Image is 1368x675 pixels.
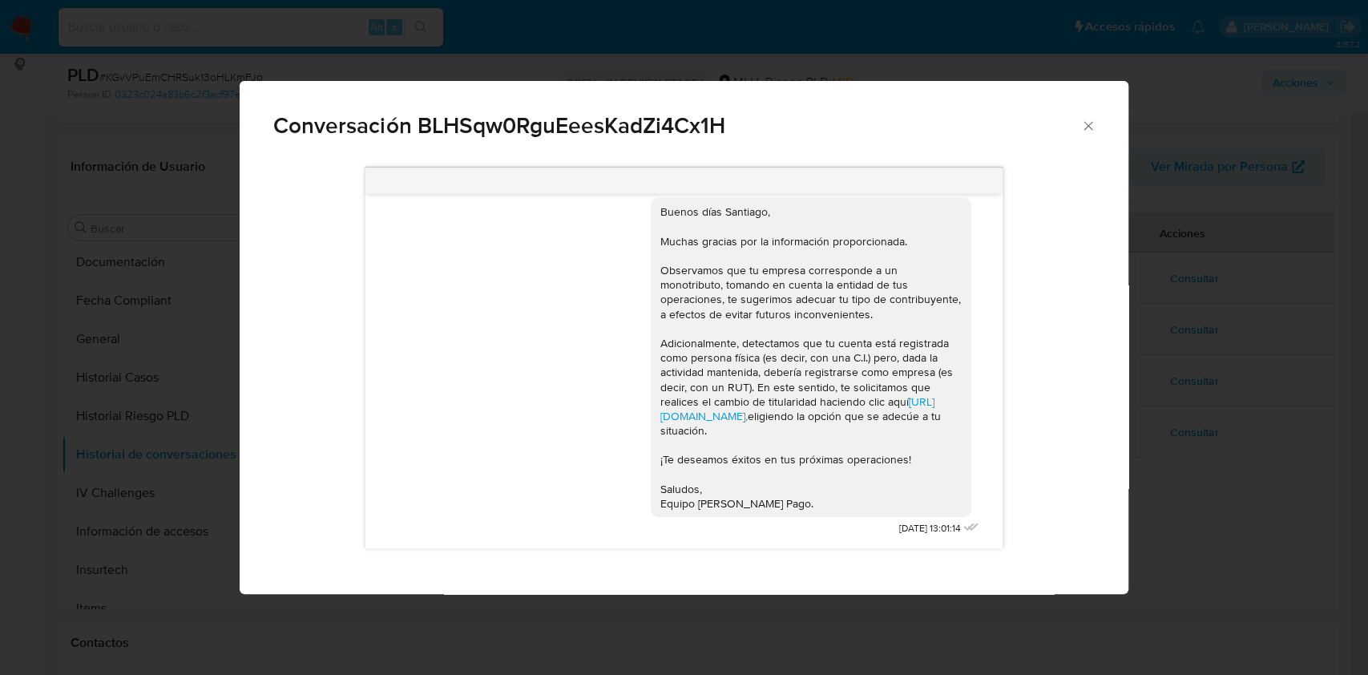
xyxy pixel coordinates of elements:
[660,204,962,511] div: Buenos días Santiago, Muchas gracias por la información proporcionada. Observamos que tu empresa ...
[660,394,934,424] a: [URL][DOMAIN_NAME],
[1080,118,1095,132] button: Cerrar
[273,115,1080,137] span: Conversación BLHSqw0RguEeesKadZi4Cx1H
[899,522,961,536] span: [DATE] 13:01:14
[240,81,1128,595] div: Comunicación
